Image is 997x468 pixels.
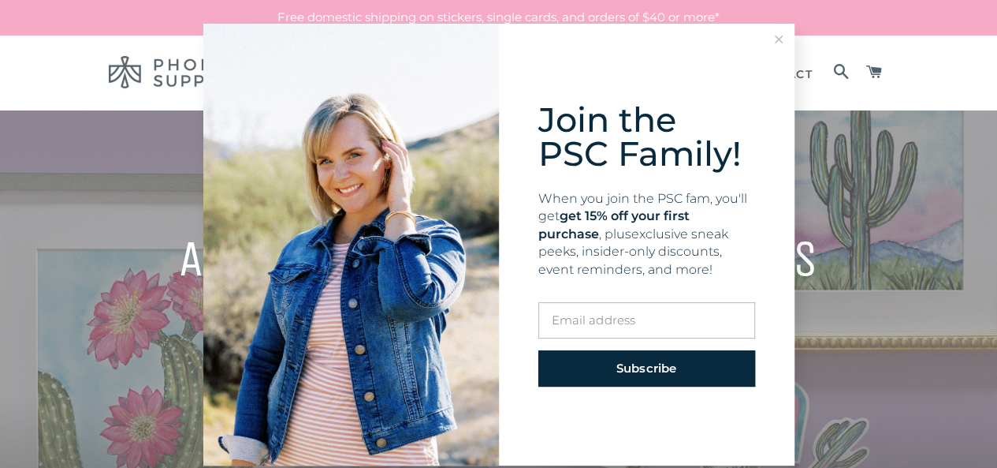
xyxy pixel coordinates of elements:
[596,313,635,328] span: ddress
[599,227,631,241] span: , plus
[538,350,755,387] button: Subscribe
[203,24,499,466] svg: Form image
[538,190,755,279] div: When you join the PSC fam, you'll get exclusive sneak peeks, insider-only discounts, event remind...
[538,208,690,241] span: get 15% off your first purchase
[552,313,597,328] span: Email a
[538,103,755,170] div: Join the PSC Family!
[616,361,677,376] span: Subscribe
